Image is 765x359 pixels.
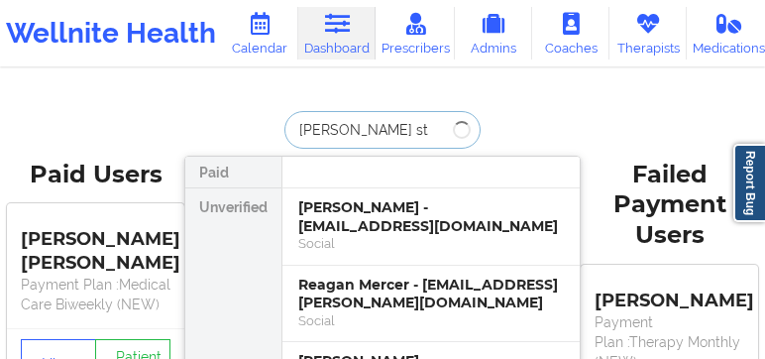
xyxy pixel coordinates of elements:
a: Calendar [221,7,298,60]
div: [PERSON_NAME] [PERSON_NAME] [21,214,170,275]
div: Social [298,235,564,252]
a: Dashboard [298,7,376,60]
a: Report Bug [733,144,765,222]
a: Admins [455,7,532,60]
a: Prescribers [376,7,455,60]
div: Reagan Mercer - [EMAIL_ADDRESS][PERSON_NAME][DOMAIN_NAME] [298,276,564,312]
p: Payment Plan : Medical Care Biweekly (NEW) [21,275,170,314]
div: [PERSON_NAME] [595,275,744,312]
div: Paid [185,157,281,188]
div: Paid Users [14,160,177,190]
div: Failed Payment Users [588,160,751,252]
a: Coaches [532,7,609,60]
div: [PERSON_NAME] - [EMAIL_ADDRESS][DOMAIN_NAME] [298,198,564,235]
a: Therapists [609,7,687,60]
div: Social [298,312,564,329]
